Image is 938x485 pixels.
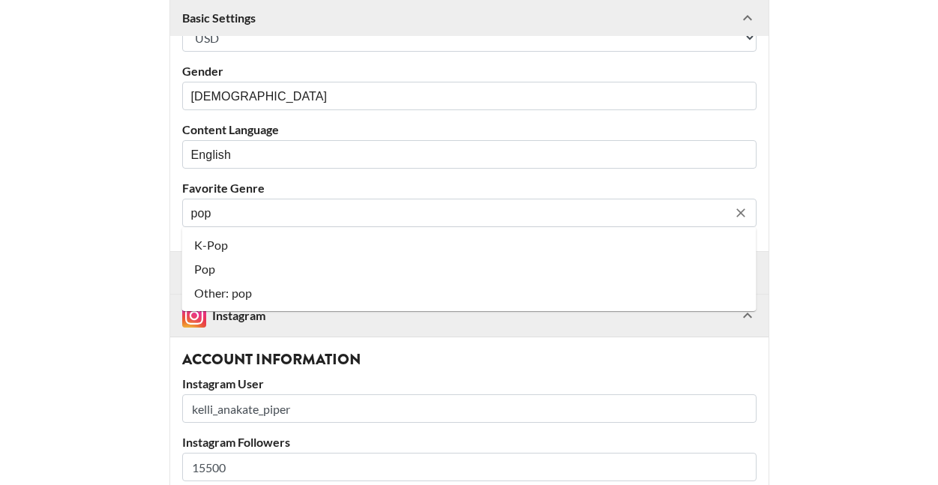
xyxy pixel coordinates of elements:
button: Clear [730,202,751,223]
label: Instagram User [182,376,757,391]
img: Instagram [182,304,206,328]
div: InstagramInstagram [170,295,769,337]
label: Gender [182,64,757,79]
li: K-Pop [182,233,757,257]
label: Content Language [182,122,757,137]
div: Instagram [182,304,265,328]
li: Pop [182,257,757,281]
label: Favorite Genre [182,181,757,196]
strong: Basic Settings [182,10,256,25]
li: Other: pop [182,281,757,305]
h3: Account Information [182,352,757,367]
label: Instagram Followers [182,435,757,450]
div: TikTokTikTok [170,252,769,294]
